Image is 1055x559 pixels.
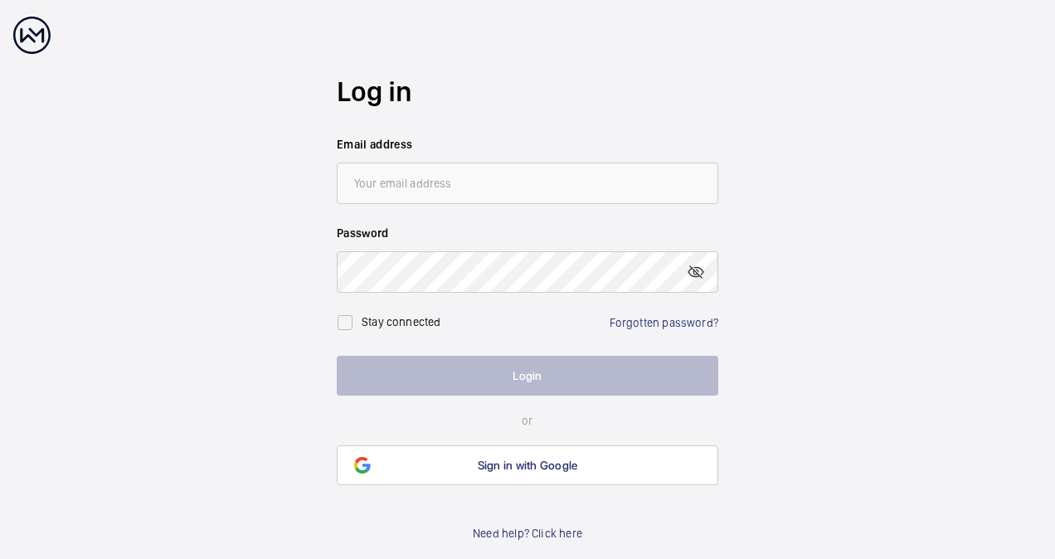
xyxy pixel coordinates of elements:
[362,314,441,328] label: Stay connected
[473,525,582,542] a: Need help? Click here
[610,316,718,329] a: Forgotten password?
[337,412,718,429] p: or
[337,136,718,153] label: Email address
[337,163,718,204] input: Your email address
[337,72,718,111] h2: Log in
[337,225,718,241] label: Password
[478,459,578,472] span: Sign in with Google
[337,356,718,396] button: Login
